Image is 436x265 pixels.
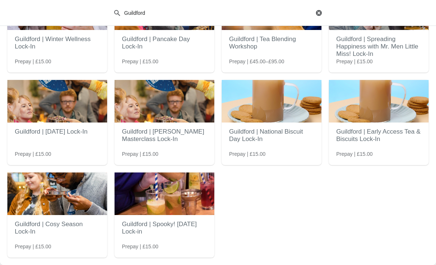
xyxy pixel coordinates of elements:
[336,124,421,147] h2: Guildford | Early Access Tea & Biscuits Lock-In
[122,58,159,65] span: Prepay | £15.00
[122,124,207,147] h2: Guildford | [PERSON_NAME] Masterclass Lock-In
[336,150,373,158] span: Prepay | £15.00
[15,58,51,65] span: Prepay | £15.00
[222,80,321,123] img: Guildford | National Biscuit Day Lock-In
[229,150,266,158] span: Prepay | £15.00
[336,58,373,65] span: Prepay | £15.00
[329,80,429,123] img: Guildford | Early Access Tea & Biscuits Lock-In
[115,80,214,123] img: Guildford | Earl Grey Masterclass Lock-In
[7,80,107,123] img: Guildford | Easter Lock-In
[336,32,421,61] h2: Guildford | Spreading Happiness with Mr. Men Little Miss! Lock-In
[15,32,100,54] h2: Guildford | Winter Wellness Lock-In
[229,32,314,54] h2: Guildford | Tea Blending Workshop
[15,243,51,250] span: Prepay | £15.00
[115,172,214,215] img: Guildford | Spooky! Halloween Lock-in
[15,150,51,158] span: Prepay | £15.00
[15,124,100,139] h2: Guildford | [DATE] Lock-In
[7,172,107,215] img: Guildford | Cosy Season Lock-In
[122,243,159,250] span: Prepay | £15.00
[229,124,314,147] h2: Guildford | National Biscuit Day Lock-In
[315,9,323,17] button: Clear
[122,32,207,54] h2: Guildford | Pancake Day Lock-In
[122,217,207,239] h2: Guildford | Spooky! [DATE] Lock-in
[124,6,314,20] input: Search
[229,58,284,65] span: Prepay | £45.00–£95.00
[15,217,100,239] h2: Guildford | Cosy Season Lock-In
[122,150,159,158] span: Prepay | £15.00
